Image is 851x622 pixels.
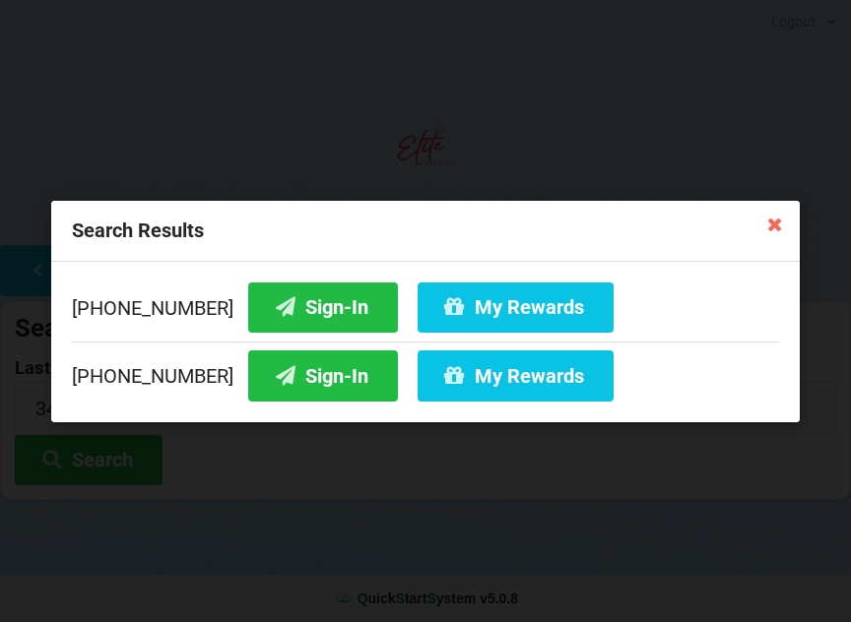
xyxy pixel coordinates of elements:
div: Search Results [51,201,800,262]
button: Sign-In [248,281,398,332]
div: [PHONE_NUMBER] [72,281,779,341]
button: Sign-In [248,350,398,401]
button: My Rewards [418,350,614,401]
button: My Rewards [418,281,614,332]
div: [PHONE_NUMBER] [72,341,779,401]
